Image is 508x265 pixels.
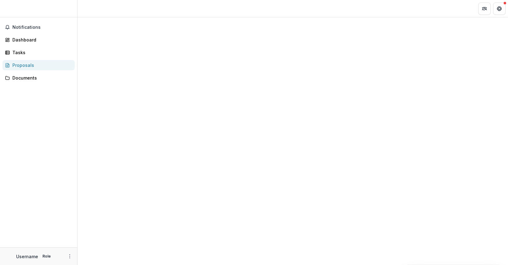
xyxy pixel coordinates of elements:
div: Dashboard [12,37,70,43]
a: Documents [2,73,75,83]
p: Role [41,254,53,259]
div: Documents [12,75,70,81]
button: Get Help [493,2,506,15]
button: Notifications [2,22,75,32]
div: Tasks [12,49,70,56]
a: Dashboard [2,35,75,45]
p: Username [16,253,38,260]
button: Partners [478,2,491,15]
a: Proposals [2,60,75,70]
button: More [66,253,73,260]
div: Proposals [12,62,70,68]
a: Tasks [2,47,75,58]
span: Notifications [12,25,72,30]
